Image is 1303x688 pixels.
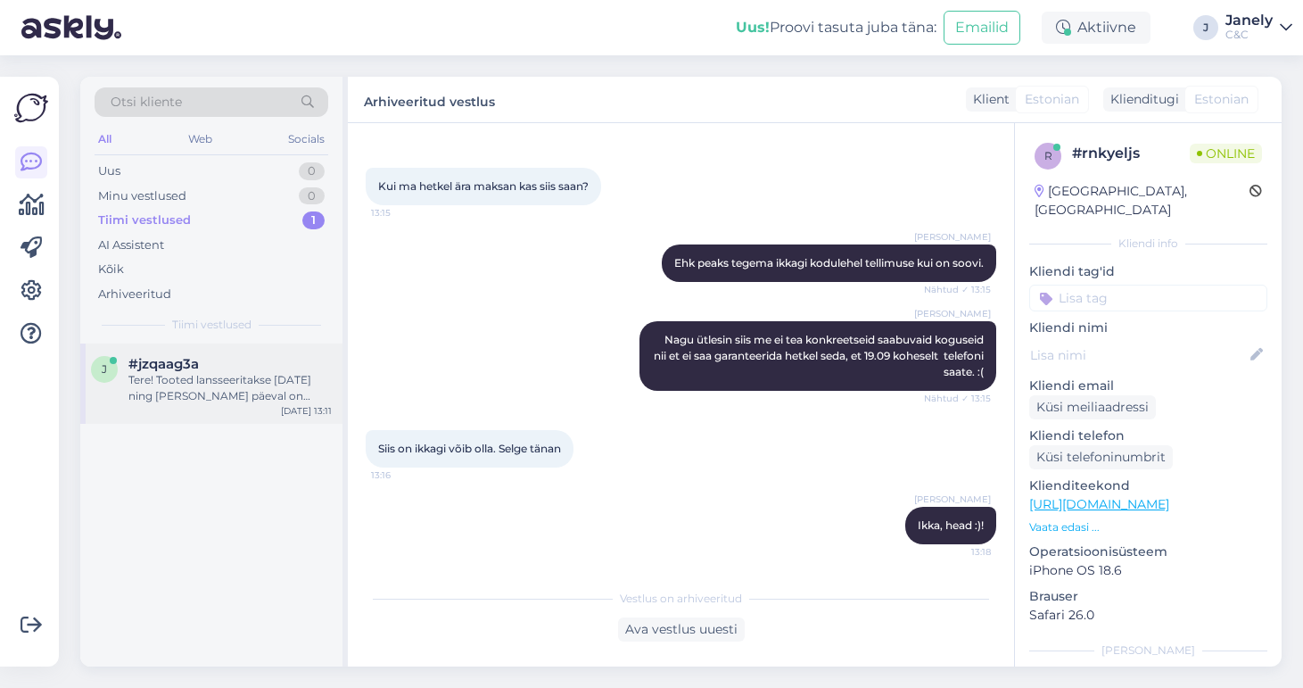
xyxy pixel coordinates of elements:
span: 13:16 [371,468,438,482]
span: [PERSON_NAME] [914,307,991,320]
div: Kliendi info [1029,236,1267,252]
div: Klient [966,90,1010,109]
a: [URL][DOMAIN_NAME] [1029,496,1169,512]
a: JanelyC&C [1225,13,1292,42]
input: Lisa tag [1029,285,1267,311]
p: Operatsioonisüsteem [1029,543,1267,561]
div: Socials [285,128,328,151]
p: iPhone OS 18.6 [1029,561,1267,580]
b: Uus! [736,19,770,36]
div: All [95,128,115,151]
div: Janely [1225,13,1273,28]
span: Vestlus on arhiveeritud [620,591,742,607]
div: Tere! Tooted lansseeritakse [DATE] ning [PERSON_NAME] päeval on poodides olemas näidismudelid nin... [128,372,332,404]
div: AI Assistent [98,236,164,254]
div: J [1193,15,1218,40]
div: Proovi tasuta juba täna: [736,17,936,38]
span: r [1044,149,1052,162]
div: Küsi meiliaadressi [1029,395,1156,419]
div: C&C [1225,28,1273,42]
div: [DATE] 13:11 [281,404,332,418]
input: Lisa nimi [1030,345,1247,365]
span: Estonian [1025,90,1079,109]
span: Nähtud ✓ 13:15 [924,392,991,405]
span: Nähtud ✓ 13:15 [924,283,991,296]
span: #jzqaag3a [128,356,199,372]
p: Kliendi tag'id [1029,262,1267,281]
span: Online [1190,144,1262,163]
span: Estonian [1194,90,1249,109]
button: Emailid [944,11,1020,45]
span: Siis on ikkagi võib olla. Selge tänan [378,442,561,455]
p: Klienditeekond [1029,477,1267,495]
p: Safari 26.0 [1029,606,1267,625]
p: Kliendi telefon [1029,427,1267,445]
span: [PERSON_NAME] [914,230,991,244]
div: Arhiveeritud [98,286,171,303]
span: Ikka, head :)! [918,518,984,532]
div: Küsi telefoninumbrit [1029,445,1173,469]
span: j [102,362,107,376]
span: Otsi kliente [111,93,182,112]
p: Brauser [1029,587,1267,606]
div: Tiimi vestlused [98,211,191,229]
div: Uus [98,162,120,180]
p: Vaata edasi ... [1029,519,1267,535]
span: Nagu ütlesin siis me ei tea konkreetseid saabuvaid koguseid nii et ei saa garanteerida hetkel sed... [654,333,986,378]
div: # rnkyeljs [1072,143,1190,164]
span: [PERSON_NAME] [914,493,991,506]
div: Web [185,128,216,151]
span: 13:18 [924,545,991,559]
div: 0 [299,162,325,180]
img: Askly Logo [14,91,48,125]
span: Ehk peaks tegema ikkagi kodulehel tellimuse kui on soovi. [674,256,984,269]
div: [PERSON_NAME] [1029,642,1267,659]
div: Klienditugi [1103,90,1179,109]
div: [GEOGRAPHIC_DATA], [GEOGRAPHIC_DATA] [1035,182,1249,220]
div: 0 [299,187,325,205]
div: Aktiivne [1042,12,1150,44]
span: 13:15 [371,206,438,220]
div: Minu vestlused [98,187,186,205]
p: Kliendi email [1029,377,1267,395]
label: Arhiveeritud vestlus [364,87,495,112]
div: Ava vestlus uuesti [618,618,745,642]
div: 1 [302,211,325,229]
div: Kõik [98,261,124,278]
p: Kliendi nimi [1029,319,1267,337]
span: Kui ma hetkel ära maksan kas siis saan? [378,179,589,193]
span: Tiimi vestlused [172,317,252,333]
